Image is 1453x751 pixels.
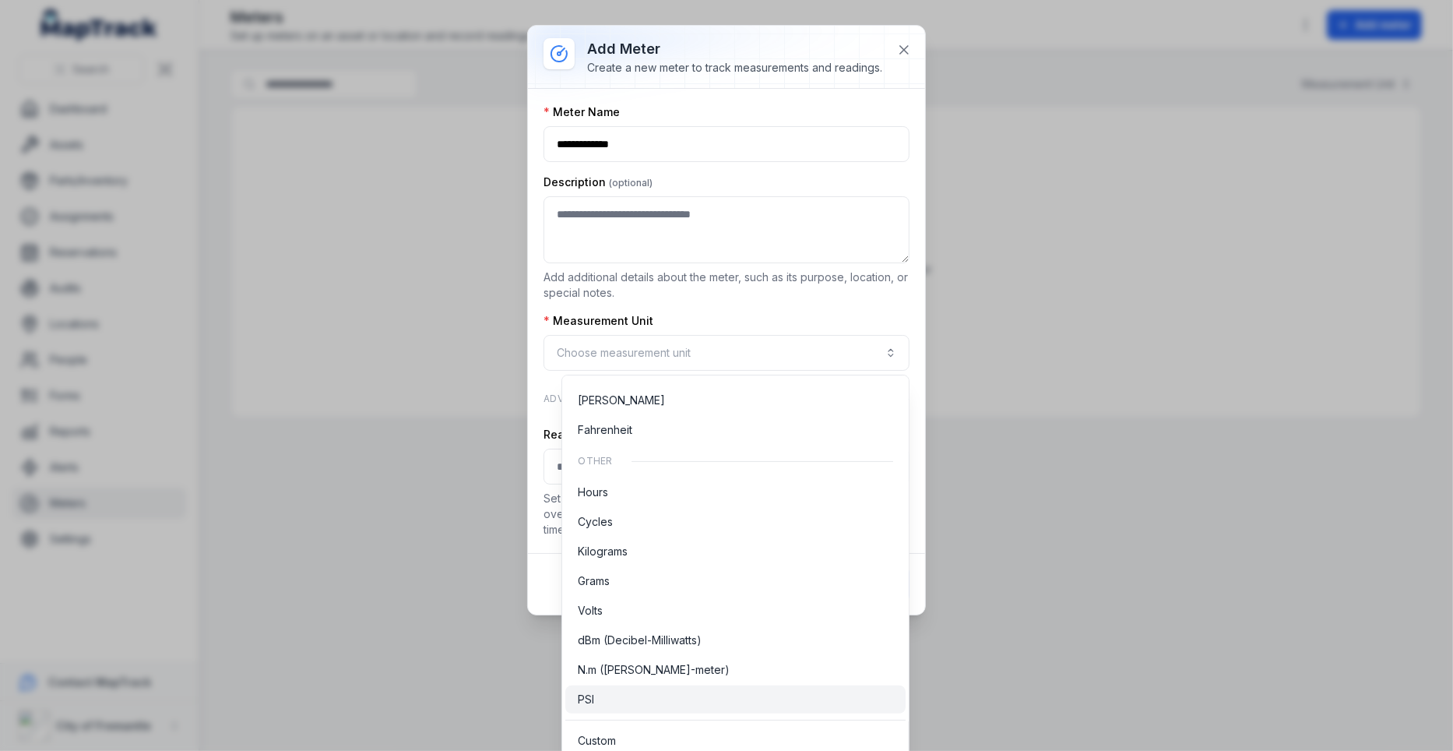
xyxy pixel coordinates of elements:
[578,733,616,749] span: Custom
[578,393,665,408] span: [PERSON_NAME]
[578,662,730,678] span: N.m ([PERSON_NAME]-meter)
[578,514,613,530] span: Cycles
[578,603,603,619] span: Volts
[544,335,909,371] button: Choose measurement unit
[578,573,610,589] span: Grams
[565,446,906,477] div: Other
[578,633,702,648] span: dBm (Decibel-Milliwatts)
[578,485,608,500] span: Hours
[578,544,628,559] span: Kilograms
[578,422,632,438] span: Fahrenheit
[578,692,594,707] span: PSI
